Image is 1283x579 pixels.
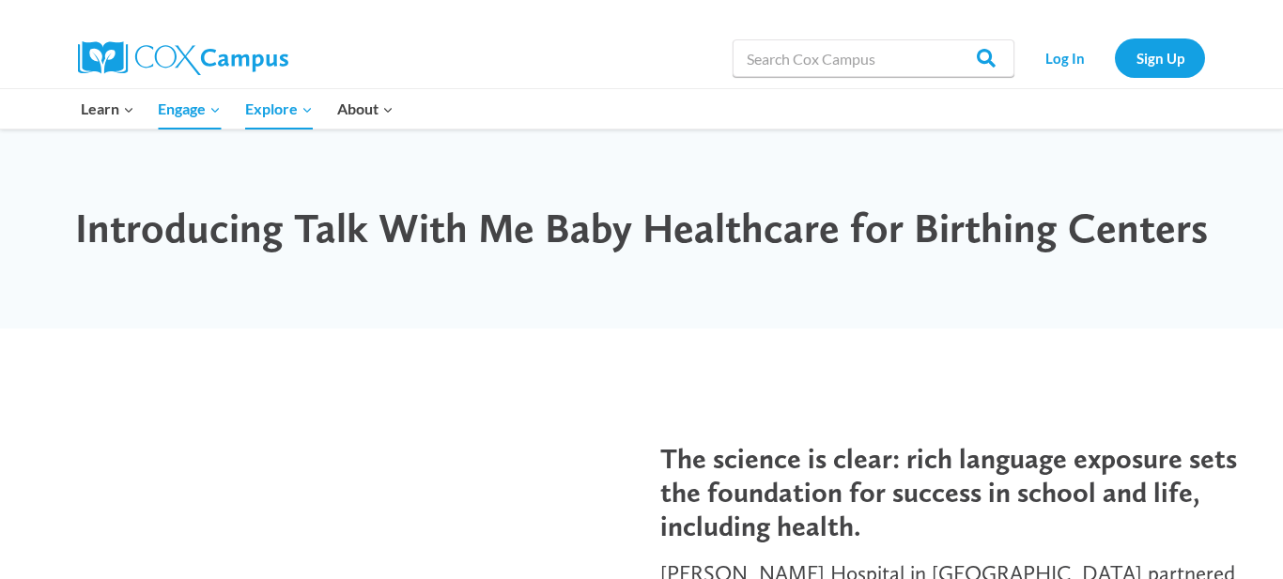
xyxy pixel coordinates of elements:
[73,204,1210,253] h1: Introducing Talk With Me Baby Healthcare for Birthing Centers
[69,89,405,129] nav: Primary Navigation
[660,441,1237,542] span: The science is clear: rich language exposure sets the foundation for success in school and life, ...
[1024,38,1205,77] nav: Secondary Navigation
[245,97,313,121] span: Explore
[1024,38,1105,77] a: Log In
[158,97,221,121] span: Engage
[733,39,1014,77] input: Search Cox Campus
[1115,38,1205,77] a: Sign Up
[78,41,288,75] img: Cox Campus
[337,97,394,121] span: About
[81,97,134,121] span: Learn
